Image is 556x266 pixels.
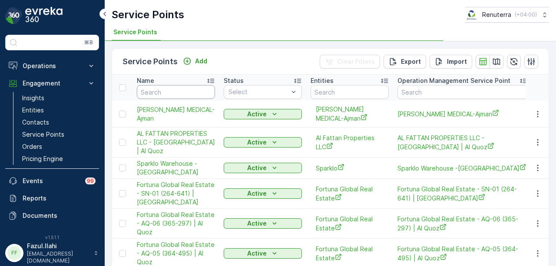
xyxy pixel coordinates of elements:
a: Events99 [5,172,99,190]
a: JADORE CLINIQUE MEDICAL-Ajman [316,105,384,123]
p: Engagement [23,79,82,88]
p: Events [23,177,80,185]
span: [PERSON_NAME] MEDICAL-Ajman [397,109,528,118]
p: Entities [311,76,334,85]
p: 99 [87,177,94,184]
img: logo [5,7,23,24]
p: Add [195,57,207,66]
p: Entities [22,106,44,115]
a: AL FATTAN PROPERTIES LLC - LOTUS PLAZA | Al Quoz [137,129,215,155]
p: Select [228,88,288,96]
button: Active [224,188,302,199]
p: Active [247,164,267,172]
button: Operations [5,57,99,75]
p: Status [224,76,244,85]
p: ⌘B [84,39,93,46]
div: Toggle Row Selected [119,220,126,227]
div: Toggle Row Selected [119,139,126,146]
input: Search [311,85,389,99]
a: Insights [19,92,99,104]
p: Renuterra [482,10,511,19]
p: Import [447,57,467,66]
p: Reports [23,194,96,203]
p: Name [137,76,154,85]
p: Service Points [112,8,184,22]
span: v 1.51.1 [5,235,99,240]
button: Export [384,55,426,69]
span: AL FATTAN PROPERTIES LLC - [GEOGRAPHIC_DATA] | Al Quoz [397,134,528,151]
button: Active [224,248,302,259]
a: Service Points [19,128,99,141]
div: FF [7,246,21,260]
span: [PERSON_NAME] MEDICAL-Ajman [137,105,215,123]
a: Sparklo Warehouse -Ras al Khaimah [397,164,528,173]
a: Reports [5,190,99,207]
a: Fortuna Global Real Estate [316,215,384,233]
p: Active [247,110,267,118]
input: Search [137,85,215,99]
div: Toggle Row Selected [119,190,126,197]
p: Active [247,189,267,198]
button: Active [224,137,302,148]
button: Add [179,56,211,66]
a: Fortuna Global Real Estate [316,185,384,203]
span: Fortuna Global Real Estate - SN-01 (264-641) | [GEOGRAPHIC_DATA] [397,185,528,203]
a: Sparklo [316,164,384,173]
button: Clear Filters [320,55,380,69]
button: Active [224,163,302,173]
button: Active [224,109,302,119]
p: [EMAIL_ADDRESS][DOMAIN_NAME] [27,250,89,264]
p: Operations [23,62,82,70]
a: Fortuna Global Real Estate - AQ-06 (365-297) | Al Quoz [137,210,215,236]
a: Fortuna Global Real Estate - SN-01 (264-641) | Sonapur [397,185,528,203]
div: Toggle Row Selected [119,164,126,171]
button: Renuterra(+04:00) [465,7,549,23]
p: Service Points [122,56,178,68]
a: Fortuna Global Real Estate [316,245,384,263]
p: Clear Filters [337,57,375,66]
span: AL FATTAN PROPERTIES LLC - [GEOGRAPHIC_DATA] | Al Quoz [137,129,215,155]
button: Engagement [5,75,99,92]
p: Pricing Engine [22,154,63,163]
p: Insights [22,94,44,102]
a: Contacts [19,116,99,128]
a: Fortuna Global Real Estate - SN-01 (264-641) | Sonapur [137,181,215,207]
a: Pricing Engine [19,153,99,165]
a: Sparklo Warehouse -Ras al Khaimah [137,159,215,177]
a: Documents [5,207,99,224]
a: AL FATTAN PROPERTIES LLC - LOTUS PLAZA | Al Quoz [397,134,528,151]
img: Screenshot_2024-07-26_at_13.33.01.png [465,10,479,20]
span: Fortuna Global Real Estate - SN-01 (264-641) | [GEOGRAPHIC_DATA] [137,181,215,207]
p: Orders [22,142,42,151]
p: Active [247,138,267,147]
img: logo_dark-DEwI_e13.png [25,7,63,24]
p: Active [247,249,267,258]
a: Fortuna Global Real Estate - AQ-06 (365-297) | Al Quoz [397,215,528,233]
p: Operation Management Service Point [397,76,510,85]
a: JADORE CLINIQUE MEDICAL-Ajman [397,109,528,118]
span: Sparklo Warehouse -[GEOGRAPHIC_DATA] [397,164,528,173]
a: JADORE CLINIQUE MEDICAL-Ajman [137,105,215,123]
a: Al Fattan Properties LLC [316,134,384,151]
a: Orders [19,141,99,153]
p: Documents [23,211,96,220]
p: Active [247,219,267,228]
a: Entities [19,104,99,116]
button: Import [430,55,472,69]
p: Contacts [22,118,49,127]
span: Sparklo Warehouse -[GEOGRAPHIC_DATA] [137,159,215,177]
div: Toggle Row Selected [119,111,126,118]
button: FFFazul.Ilahi[EMAIL_ADDRESS][DOMAIN_NAME] [5,242,99,264]
span: Service Points [113,28,157,36]
button: Active [224,218,302,229]
div: Toggle Row Selected [119,250,126,257]
a: Fortuna Global Real Estate - AQ-05 (364-495) | Al Quoz [397,245,528,263]
span: [PERSON_NAME] MEDICAL-Ajman [316,105,384,123]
